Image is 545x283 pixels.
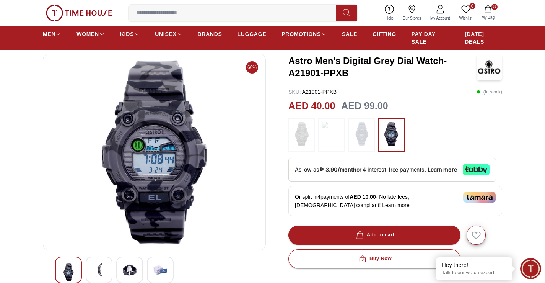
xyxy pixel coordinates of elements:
img: Astro Men's Grey Dial Digital Watch - A21901-PPHB [123,263,137,277]
img: Astro Men's Digital Grey Dial Watch-A21901-PPXB [477,54,502,80]
span: BRANDS [198,30,222,38]
p: A21901-PPXB [288,88,337,96]
div: Buy Now [357,254,392,263]
p: Talk to our watch expert! [442,270,507,276]
span: Wishlist [456,15,475,21]
img: Astro Men's Grey Dial Digital Watch - A21901-PPHB [153,263,167,277]
a: 0Wishlist [455,3,477,23]
span: KIDS [120,30,134,38]
span: 0 [469,3,475,9]
div: Chat Widget [520,258,541,279]
button: 8My Bag [477,4,499,22]
span: My Bag [478,15,498,20]
a: [DATE] DEALS [465,27,502,49]
div: Or split in 4 payments of - No late fees, [DEMOGRAPHIC_DATA] compliant! [288,186,502,216]
span: PAY DAY SALE [412,30,449,46]
a: MEN [43,27,61,41]
span: Our Stores [400,15,424,21]
img: Astro Men's Grey Dial Digital Watch - A21901-PPHB [92,263,106,277]
img: Astro Men's Grey Dial Digital Watch - A21901-PPHB [62,263,75,281]
span: Help [382,15,397,21]
img: ... [46,5,112,21]
span: LUGGAGE [238,30,267,38]
h3: AED 99.00 [341,99,388,113]
a: PAY DAY SALE [412,27,449,49]
span: SALE [342,30,357,38]
a: PROMOTIONS [281,27,327,41]
img: ... [382,122,401,146]
a: LUGGAGE [238,27,267,41]
span: [DATE] DEALS [465,30,502,46]
a: BRANDS [198,27,222,41]
a: Our Stores [398,3,426,23]
a: KIDS [120,27,140,41]
span: PROMOTIONS [281,30,321,38]
img: ... [322,122,341,148]
span: My Account [427,15,453,21]
span: UNISEX [155,30,176,38]
h3: Astro Men's Digital Grey Dial Watch-A21901-PPXB [288,55,477,79]
img: Astro Men's Grey Dial Digital Watch - A21901-PPHB [49,60,259,244]
a: SALE [342,27,357,41]
span: WOMEN [76,30,99,38]
button: Buy Now [288,249,460,268]
div: Add to cart [355,231,395,239]
div: Hey there! [442,261,507,269]
a: WOMEN [76,27,105,41]
a: UNISEX [155,27,182,41]
span: AED 10.00 [350,194,376,200]
span: MEN [43,30,55,38]
span: Learn more [382,202,410,208]
span: GIFTING [373,30,396,38]
span: 60% [246,61,258,74]
button: Add to cart [288,226,460,245]
img: ... [352,122,371,146]
a: GIFTING [373,27,396,41]
h2: AED 40.00 [288,99,335,113]
span: SKU : [288,89,301,95]
img: Tamara [463,192,496,203]
span: 8 [491,4,498,10]
p: ( In stock ) [477,88,502,96]
img: ... [292,122,311,146]
a: Help [381,3,398,23]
